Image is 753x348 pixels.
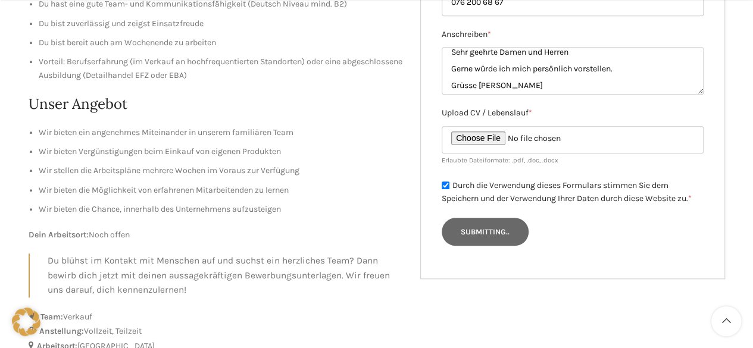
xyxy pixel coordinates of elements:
[39,145,403,158] li: Wir bieten Vergünstigungen beim Einkauf von eigenen Produkten
[442,180,692,204] label: Durch die Verwendung dieses Formulars stimmen Sie dem Speichern und der Verwendung Ihrer Daten du...
[39,126,403,139] li: Wir bieten ein angenehmes Miteinander in unserem familiären Team
[442,106,704,120] label: Upload CV / Lebenslauf
[442,28,704,41] label: Anschreiben
[711,306,741,336] a: Scroll to top button
[63,312,92,322] span: Verkauf
[39,326,84,336] strong: Anstellung:
[29,228,403,242] p: Noch offen
[39,17,403,30] li: Du bist zuverlässig und zeigst Einsatzfreude
[39,164,403,177] li: Wir stellen die Arbeitspläne mehrere Wochen im Voraus zur Verfügung
[442,218,529,246] input: Submitting..
[39,55,403,82] li: Vorteil: Berufserfahrung (im Verkauf an hochfrequentierten Standorten) oder eine abgeschlossene A...
[442,156,558,164] small: Erlaubte Dateiformate: .pdf, .doc, .docx
[39,203,403,216] li: Wir bieten die Chance, innerhalb des Unternehmens aufzusteigen
[29,94,403,114] h2: Unser Angebot
[48,253,403,297] p: Du blühst im Kontakt mit Menschen auf und suchst ein herzliches Team? Dann bewirb dich jetzt mit ...
[115,326,142,336] span: Teilzeit
[39,184,403,197] li: Wir bieten die Möglichkeit von erfahrenen Mitarbeitenden zu lernen
[29,230,89,240] strong: Dein Arbeitsort:
[39,36,403,49] li: Du bist bereit auch am Wochenende zu arbeiten
[84,326,115,336] span: Vollzeit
